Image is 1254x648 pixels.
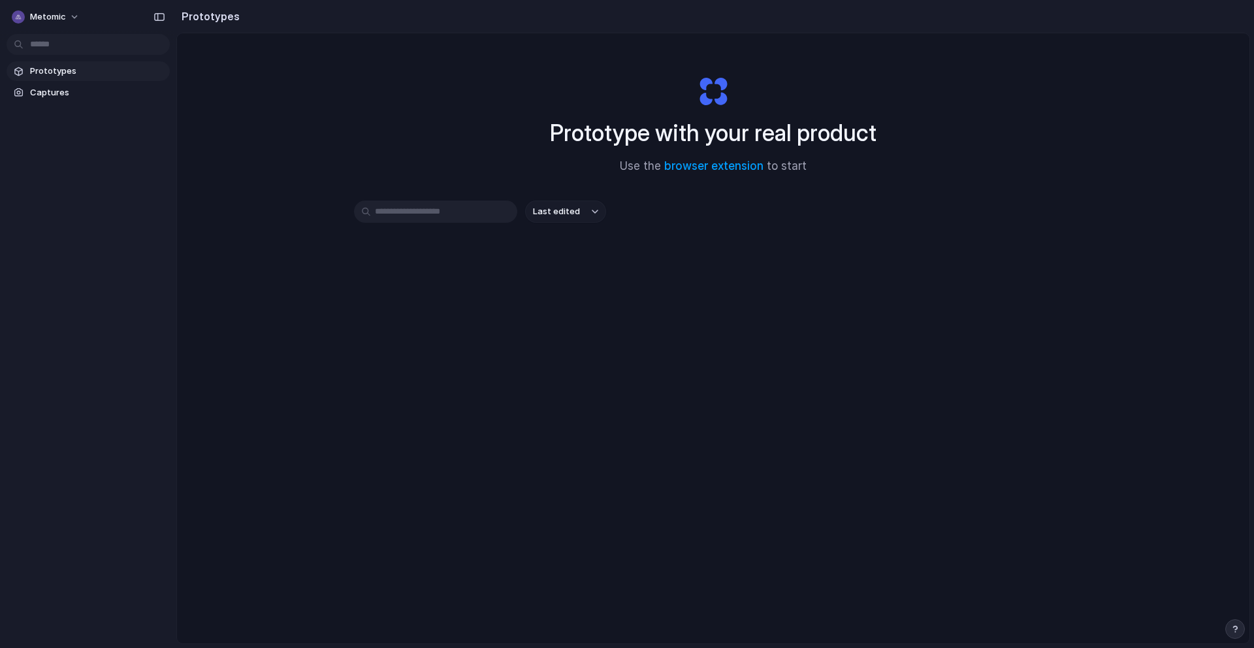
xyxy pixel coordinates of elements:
button: Last edited [525,201,606,223]
a: Prototypes [7,61,170,81]
h1: Prototype with your real product [550,116,876,150]
a: Captures [7,83,170,103]
h2: Prototypes [176,8,240,24]
button: Metomic [7,7,86,27]
a: browser extension [664,159,764,172]
span: Captures [30,86,165,99]
span: Metomic [30,10,66,24]
span: Last edited [533,205,580,218]
span: Prototypes [30,65,165,78]
span: Use the to start [620,158,807,175]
